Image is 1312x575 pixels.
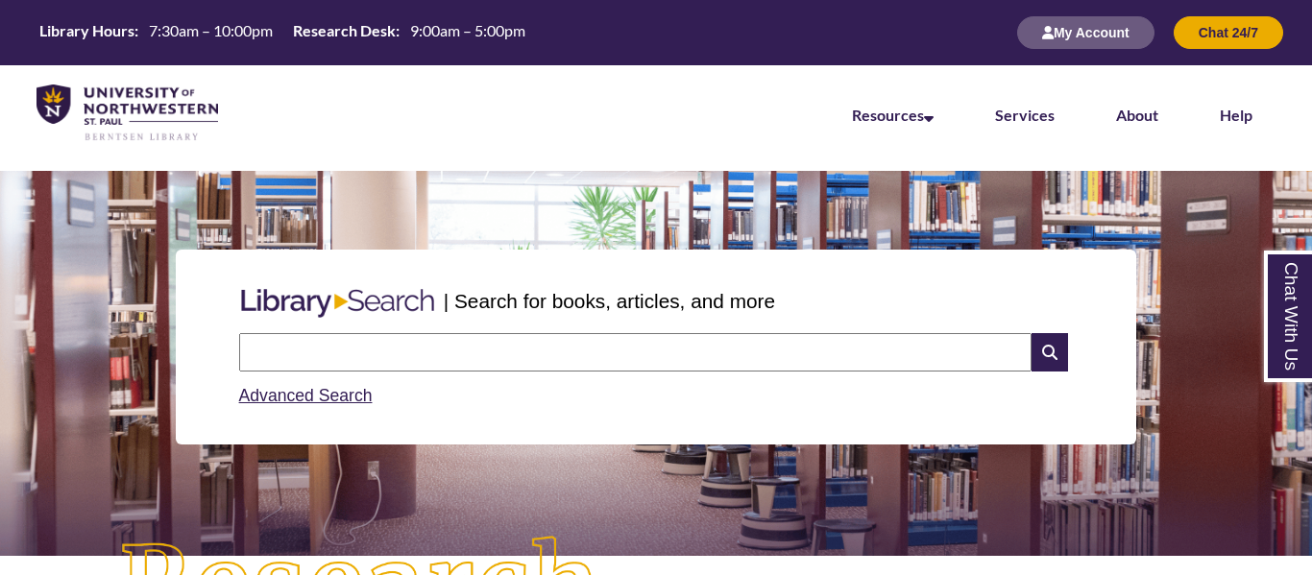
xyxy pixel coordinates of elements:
i: Search [1032,333,1068,371]
a: My Account [1017,24,1154,40]
a: Resources [852,106,934,124]
a: Services [995,106,1055,124]
a: Chat 24/7 [1174,24,1283,40]
a: Hours Today [32,20,533,46]
span: 9:00am – 5:00pm [410,21,525,39]
button: Chat 24/7 [1174,16,1283,49]
table: Hours Today [32,20,533,44]
a: Help [1220,106,1252,124]
p: | Search for books, articles, and more [444,286,775,316]
button: My Account [1017,16,1154,49]
img: UNWSP Library Logo [36,84,218,142]
a: About [1116,106,1158,124]
span: 7:30am – 10:00pm [149,21,273,39]
img: Libary Search [231,281,444,325]
a: Advanced Search [239,386,373,405]
th: Library Hours: [32,20,141,41]
th: Research Desk: [285,20,402,41]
